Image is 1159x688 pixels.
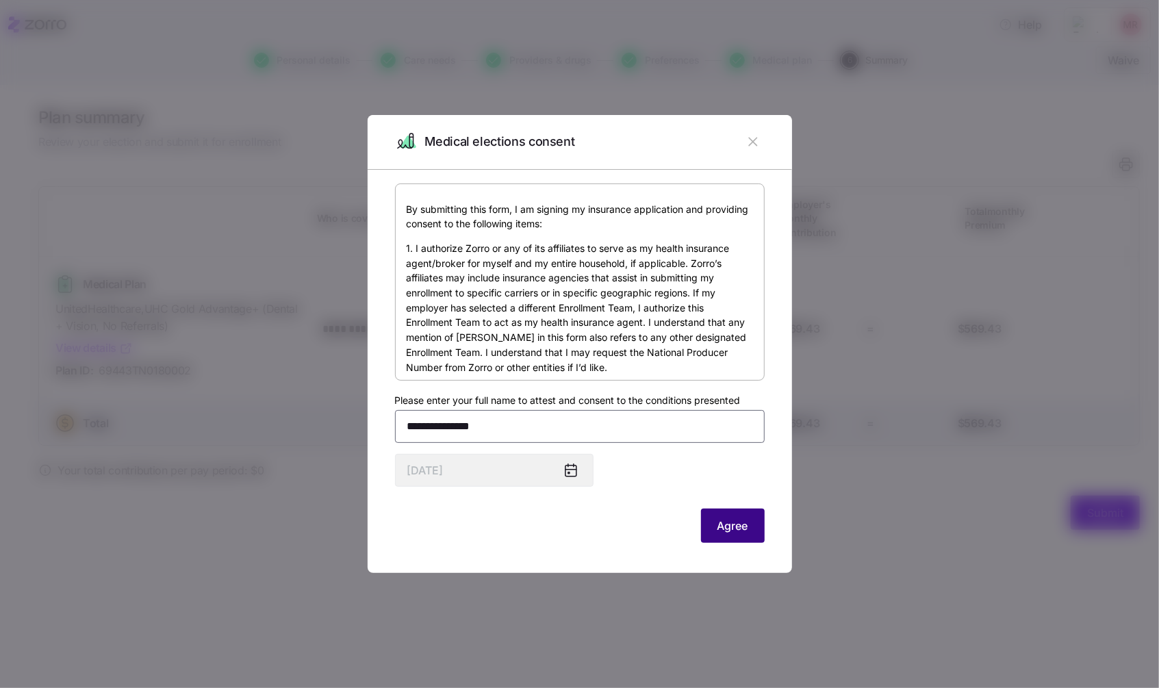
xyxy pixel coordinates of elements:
[395,393,741,408] label: Please enter your full name to attest and consent to the conditions presented
[407,241,753,374] p: 1. I authorize Zorro or any of its affiliates to serve as my health insurance agent/broker for my...
[425,132,575,152] span: Medical elections consent
[717,518,748,534] span: Agree
[701,509,765,543] button: Agree
[395,454,594,487] input: MM/DD/YYYY
[407,202,753,231] p: By submitting this form, I am signing my insurance application and providing consent to the follo...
